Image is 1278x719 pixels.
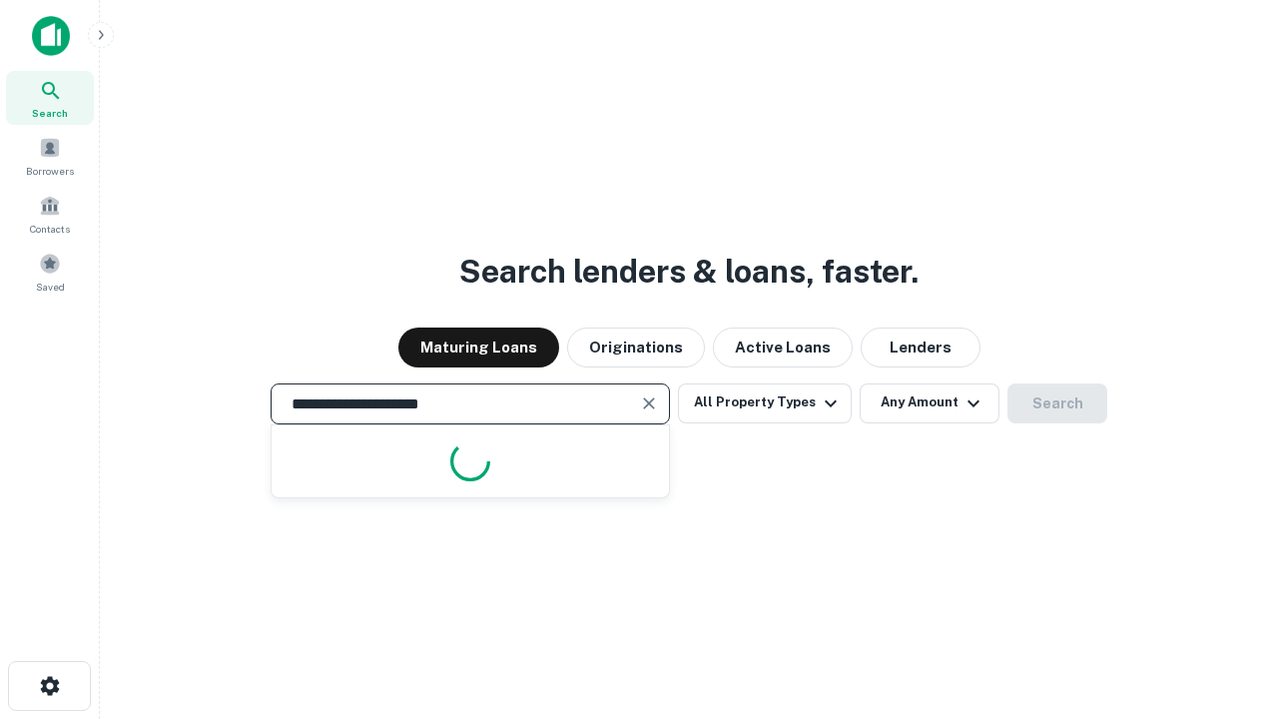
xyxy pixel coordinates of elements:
[459,248,919,296] h3: Search lenders & loans, faster.
[567,328,705,367] button: Originations
[861,328,980,367] button: Lenders
[398,328,559,367] button: Maturing Loans
[6,187,94,241] a: Contacts
[30,221,70,237] span: Contacts
[32,105,68,121] span: Search
[26,163,74,179] span: Borrowers
[36,279,65,295] span: Saved
[1178,495,1278,591] iframe: Chat Widget
[860,383,999,423] button: Any Amount
[32,16,70,56] img: capitalize-icon.png
[6,245,94,299] a: Saved
[6,71,94,125] a: Search
[678,383,852,423] button: All Property Types
[635,389,663,417] button: Clear
[713,328,853,367] button: Active Loans
[6,129,94,183] a: Borrowers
